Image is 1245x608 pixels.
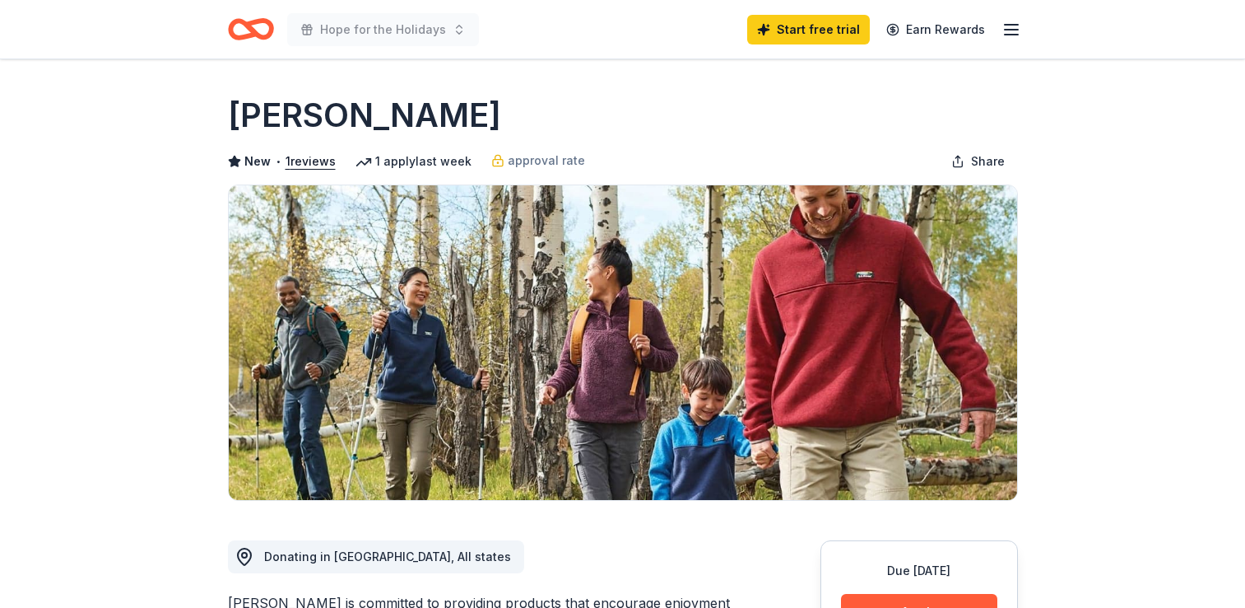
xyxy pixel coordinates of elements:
span: Share [971,152,1005,171]
img: Image for L.L.Bean [229,185,1017,500]
button: Share [938,145,1018,178]
span: approval rate [508,151,585,171]
button: 1reviews [286,152,336,171]
a: Earn Rewards [876,15,995,44]
div: 1 apply last week [355,152,472,171]
span: • [275,155,281,168]
span: New [244,152,271,171]
span: Donating in [GEOGRAPHIC_DATA], All states [264,550,511,564]
h1: [PERSON_NAME] [228,92,501,138]
a: approval rate [491,151,585,171]
span: Hope for the Holidays [320,20,446,40]
a: Home [228,10,274,49]
a: Start free trial [747,15,870,44]
button: Hope for the Holidays [287,13,479,46]
div: Due [DATE] [841,561,997,581]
